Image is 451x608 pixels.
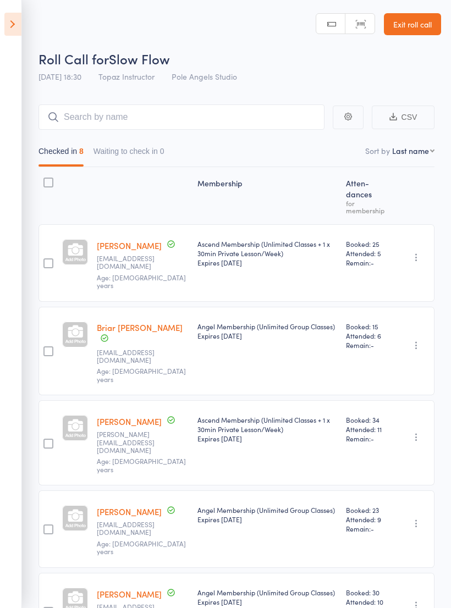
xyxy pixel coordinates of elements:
[197,515,337,524] div: Expires [DATE]
[197,239,337,267] div: Ascend Membership (Unlimited Classes + 1 x 30min Private Lesson/Week)
[346,515,390,524] span: Attended: 9
[97,240,162,251] a: [PERSON_NAME]
[97,539,186,556] span: Age: [DEMOGRAPHIC_DATA] years
[365,145,390,156] label: Sort by
[346,322,390,331] span: Booked: 15
[346,331,390,340] span: Attended: 6
[94,141,164,167] button: Waiting to check in0
[79,147,84,156] div: 8
[197,505,337,524] div: Angel Membership (Unlimited Group Classes)
[346,424,390,434] span: Attended: 11
[38,141,84,167] button: Checked in8
[346,258,390,267] span: Remain:
[197,597,337,606] div: Expires [DATE]
[197,258,337,267] div: Expires [DATE]
[346,415,390,424] span: Booked: 34
[346,340,390,350] span: Remain:
[109,49,170,68] span: Slow Flow
[38,49,109,68] span: Roll Call for
[97,416,162,427] a: [PERSON_NAME]
[97,273,186,290] span: Age: [DEMOGRAPHIC_DATA] years
[346,505,390,515] span: Booked: 23
[346,434,390,443] span: Remain:
[172,71,237,82] span: Pole Angels Studio
[346,597,390,606] span: Attended: 10
[160,147,164,156] div: 0
[197,331,337,340] div: Expires [DATE]
[97,366,186,383] span: Age: [DEMOGRAPHIC_DATA] years
[97,349,168,364] small: Rosebriar3@gmail.com
[193,172,342,219] div: Membership
[346,239,390,248] span: Booked: 25
[384,13,441,35] a: Exit roll call
[371,258,374,267] span: -
[38,71,81,82] span: [DATE] 18:30
[97,456,186,473] span: Age: [DEMOGRAPHIC_DATA] years
[342,172,394,219] div: Atten­dances
[346,200,390,214] div: for membership
[97,322,183,333] a: Briar [PERSON_NAME]
[98,71,155,82] span: Topaz Instructor
[197,415,337,443] div: Ascend Membership (Unlimited Classes + 1 x 30min Private Lesson/Week)
[371,434,374,443] span: -
[97,506,162,517] a: [PERSON_NAME]
[97,255,168,270] small: samanthagcabot@gmail.com
[97,521,168,537] small: Gabbypike.321@gmail.com
[346,524,390,533] span: Remain:
[97,430,168,454] small: Christina@dhamali-gu-minyaarr.com
[38,104,324,130] input: Search by name
[372,106,435,129] button: CSV
[371,340,374,350] span: -
[371,524,374,533] span: -
[97,588,162,600] a: [PERSON_NAME]
[197,588,337,606] div: Angel Membership (Unlimited Group Classes)
[197,322,337,340] div: Angel Membership (Unlimited Group Classes)
[346,588,390,597] span: Booked: 30
[346,248,390,258] span: Attended: 5
[197,434,337,443] div: Expires [DATE]
[392,145,429,156] div: Last name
